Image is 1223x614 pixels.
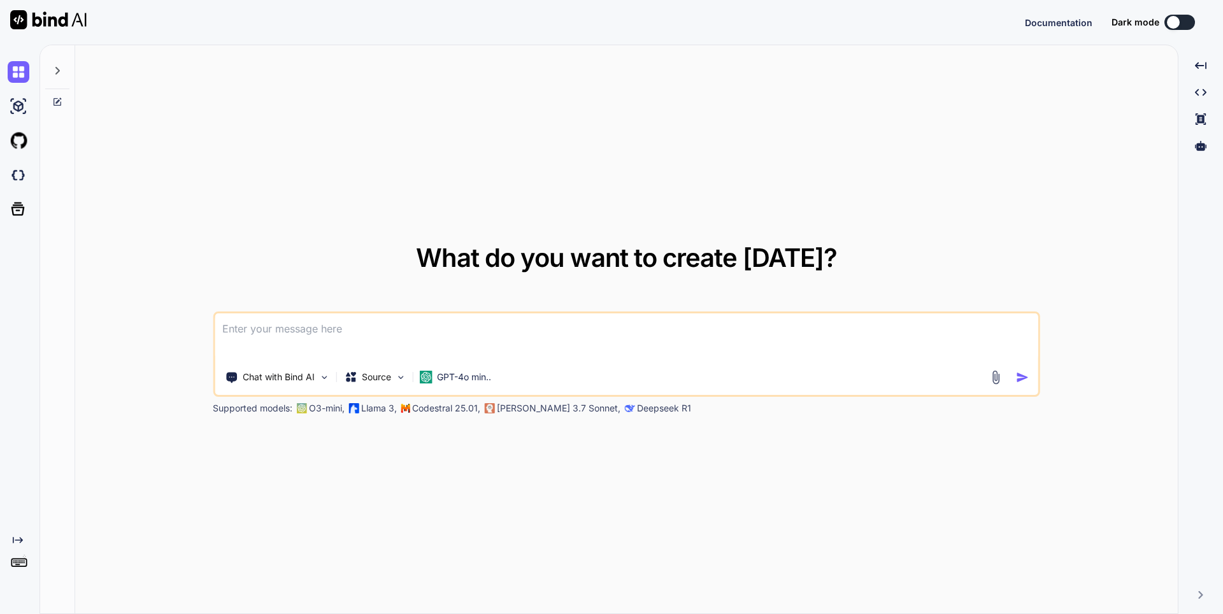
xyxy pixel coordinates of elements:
img: ai-studio [8,96,29,117]
p: Codestral 25.01, [412,402,480,415]
p: O3-mini, [309,402,345,415]
img: icon [1016,371,1029,384]
p: Llama 3, [361,402,397,415]
p: Deepseek R1 [637,402,691,415]
p: Source [362,371,391,383]
p: Chat with Bind AI [243,371,315,383]
img: Pick Models [395,372,406,383]
p: Supported models: [213,402,292,415]
img: GPT-4o mini [419,371,432,383]
span: Dark mode [1112,16,1159,29]
img: Mistral-AI [401,404,410,413]
img: chat [8,61,29,83]
button: Documentation [1025,16,1092,29]
img: attachment [989,370,1003,385]
img: claude [624,403,634,413]
img: Bind AI [10,10,87,29]
img: darkCloudIdeIcon [8,164,29,186]
img: GPT-4 [296,403,306,413]
p: GPT-4o min.. [437,371,491,383]
span: Documentation [1025,17,1092,28]
img: Pick Tools [318,372,329,383]
span: What do you want to create [DATE]? [416,242,837,273]
img: githubLight [8,130,29,152]
img: claude [484,403,494,413]
p: [PERSON_NAME] 3.7 Sonnet, [497,402,620,415]
img: Llama2 [348,403,359,413]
